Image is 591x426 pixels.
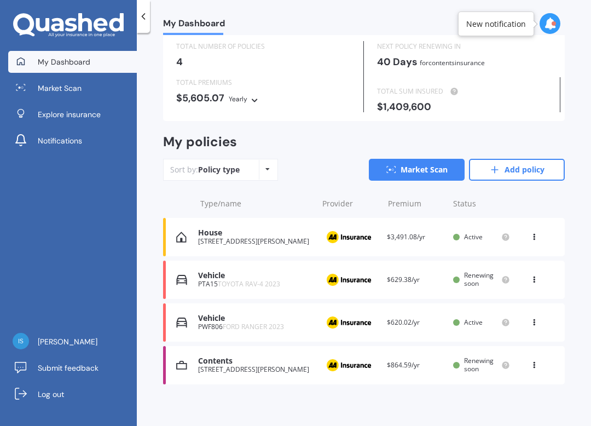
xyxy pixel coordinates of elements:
span: Active [464,232,483,241]
b: 40 Days [377,55,418,68]
span: Active [464,318,483,327]
a: Add policy [469,159,565,181]
span: Explore insurance [38,109,101,120]
div: Sort by: [170,164,240,175]
img: Contents [176,360,187,371]
div: Type/name [200,198,314,209]
span: $3,491.08/yr [387,232,425,241]
img: AA [321,269,376,290]
span: Submit feedback [38,362,99,373]
div: New notification [466,19,526,30]
span: Log out [38,389,64,400]
a: Submit feedback [8,357,137,379]
div: PWF806 [198,323,312,331]
a: [PERSON_NAME] [8,331,137,353]
div: TOTAL NUMBER OF POLICIES [176,41,350,52]
img: House [176,232,187,243]
span: $864.59/yr [387,360,420,370]
span: TOYOTA RAV-4 2023 [218,279,280,289]
a: Market Scan [8,77,137,99]
div: Premium [388,198,445,209]
span: Market Scan [38,83,82,94]
img: AA [321,227,376,247]
span: for Contents insurance [420,58,485,67]
span: $629.38/yr [387,275,420,284]
span: FORD RANGER 2023 [223,322,284,331]
div: My policies [163,134,237,150]
div: Status [453,198,510,209]
div: [STREET_ADDRESS][PERSON_NAME] [198,366,312,373]
img: Vehicle [176,317,187,328]
span: Notifications [38,135,82,146]
div: Contents [198,356,312,366]
a: Explore insurance [8,103,137,125]
span: My Dashboard [163,18,225,33]
div: 4 [176,56,350,67]
a: Log out [8,383,137,405]
div: PTA15 [198,280,312,288]
div: Vehicle [198,271,312,280]
span: My Dashboard [38,56,90,67]
div: [STREET_ADDRESS][PERSON_NAME] [198,238,312,245]
div: Policy type [198,164,240,175]
img: AA [321,312,376,333]
div: Yearly [229,94,247,105]
img: Vehicle [176,274,187,285]
a: Market Scan [369,159,465,181]
div: $1,409,600 [377,101,551,112]
span: Renewing soon [464,356,494,373]
span: $620.02/yr [387,318,420,327]
div: TOTAL PREMIUMS [176,77,350,88]
div: Provider [322,198,379,209]
div: TOTAL SUM INSURED [377,86,551,97]
span: Renewing soon [464,270,494,287]
a: Notifications [8,130,137,152]
span: [PERSON_NAME] [38,336,97,347]
img: 361326f7ed1cc757b1c1cf51d8fe3a6e [13,333,29,349]
img: AA [321,355,376,376]
div: Vehicle [198,314,312,323]
div: House [198,228,312,238]
div: NEXT POLICY RENEWING IN [377,41,552,52]
a: My Dashboard [8,51,137,73]
div: $5,605.07 [176,93,350,105]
